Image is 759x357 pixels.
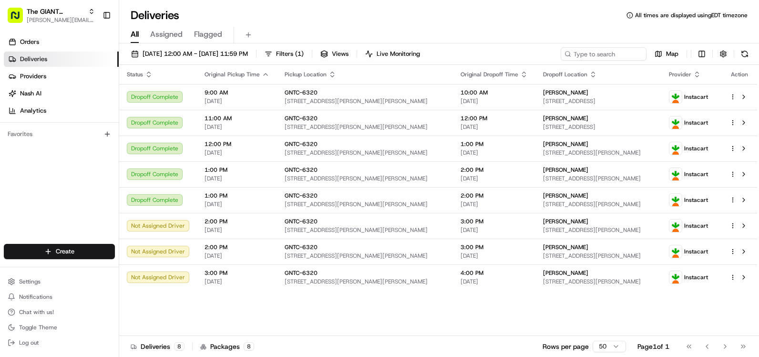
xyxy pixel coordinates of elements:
[4,34,119,50] a: Orders
[543,175,654,182] span: [STREET_ADDRESS][PERSON_NAME]
[650,47,683,61] button: Map
[332,50,349,58] span: Views
[131,8,179,23] h1: Deliveries
[738,47,751,61] button: Refresh
[543,342,589,351] p: Rows per page
[205,140,269,148] span: 12:00 PM
[20,106,46,115] span: Analytics
[461,243,528,251] span: 3:00 PM
[194,29,222,40] span: Flagged
[205,115,269,122] span: 11:00 AM
[543,140,588,148] span: [PERSON_NAME]
[19,308,54,316] span: Chat with us!
[285,71,327,78] span: Pickup Location
[285,175,445,182] span: [STREET_ADDRESS][PERSON_NAME][PERSON_NAME]
[131,342,185,351] div: Deliveries
[543,243,588,251] span: [PERSON_NAME]
[684,248,708,255] span: Instacart
[244,342,254,351] div: 8
[200,342,254,351] div: Packages
[543,226,654,234] span: [STREET_ADDRESS][PERSON_NAME]
[205,97,269,105] span: [DATE]
[4,305,115,319] button: Chat with us!
[669,71,691,78] span: Provider
[461,269,528,277] span: 4:00 PM
[543,149,654,157] span: [STREET_ADDRESS][PERSON_NAME]
[4,86,119,101] a: Nash AI
[174,342,185,351] div: 8
[205,226,269,234] span: [DATE]
[461,175,528,182] span: [DATE]
[27,7,84,16] span: The GIANT Company
[461,71,518,78] span: Original Dropoff Time
[131,29,139,40] span: All
[4,321,115,334] button: Toggle Theme
[4,275,115,288] button: Settings
[461,218,528,225] span: 3:00 PM
[4,290,115,304] button: Notifications
[4,244,115,259] button: Create
[669,91,682,103] img: profile_instacart_ahold_partner.png
[461,166,528,174] span: 2:00 PM
[205,252,269,260] span: [DATE]
[669,245,682,258] img: profile_instacart_ahold_partner.png
[205,71,260,78] span: Original Pickup Time
[669,116,682,129] img: profile_instacart_ahold_partner.png
[669,142,682,155] img: profile_instacart_ahold_partner.png
[377,50,420,58] span: Live Monitoring
[27,16,95,24] button: [PERSON_NAME][EMAIL_ADDRESS][PERSON_NAME][DOMAIN_NAME]
[461,278,528,285] span: [DATE]
[19,324,57,331] span: Toggle Theme
[285,89,318,96] span: GNTC-6320
[19,278,41,285] span: Settings
[461,140,528,148] span: 1:00 PM
[20,55,47,63] span: Deliveries
[561,47,646,61] input: Type to search
[461,115,528,122] span: 12:00 PM
[260,47,308,61] button: Filters(1)
[543,71,587,78] span: Dropoff Location
[127,47,252,61] button: [DATE] 12:00 AM - [DATE] 11:59 PM
[19,293,52,301] span: Notifications
[285,243,318,251] span: GNTC-6320
[684,222,708,230] span: Instacart
[684,93,708,101] span: Instacart
[143,50,248,58] span: [DATE] 12:00 AM - [DATE] 11:59 PM
[205,149,269,157] span: [DATE]
[461,149,528,157] span: [DATE]
[285,252,445,260] span: [STREET_ADDRESS][PERSON_NAME][PERSON_NAME]
[543,89,588,96] span: [PERSON_NAME]
[205,278,269,285] span: [DATE]
[205,243,269,251] span: 2:00 PM
[543,252,654,260] span: [STREET_ADDRESS][PERSON_NAME]
[669,220,682,232] img: profile_instacart_ahold_partner.png
[285,115,318,122] span: GNTC-6320
[276,50,304,58] span: Filters
[461,97,528,105] span: [DATE]
[4,126,115,142] div: Favorites
[543,166,588,174] span: [PERSON_NAME]
[19,339,39,346] span: Log out
[205,192,269,199] span: 1:00 PM
[4,103,119,118] a: Analytics
[285,149,445,157] span: [STREET_ADDRESS][PERSON_NAME][PERSON_NAME]
[684,145,708,152] span: Instacart
[4,52,119,67] a: Deliveries
[543,269,588,277] span: [PERSON_NAME]
[4,69,119,84] a: Providers
[684,170,708,178] span: Instacart
[20,89,41,98] span: Nash AI
[729,71,749,78] div: Action
[285,200,445,208] span: [STREET_ADDRESS][PERSON_NAME][PERSON_NAME]
[543,123,654,131] span: [STREET_ADDRESS]
[295,50,304,58] span: ( 1 )
[285,97,445,105] span: [STREET_ADDRESS][PERSON_NAME][PERSON_NAME]
[461,192,528,199] span: 2:00 PM
[205,123,269,131] span: [DATE]
[543,97,654,105] span: [STREET_ADDRESS]
[205,200,269,208] span: [DATE]
[285,226,445,234] span: [STREET_ADDRESS][PERSON_NAME][PERSON_NAME]
[285,278,445,285] span: [STREET_ADDRESS][PERSON_NAME][PERSON_NAME]
[461,123,528,131] span: [DATE]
